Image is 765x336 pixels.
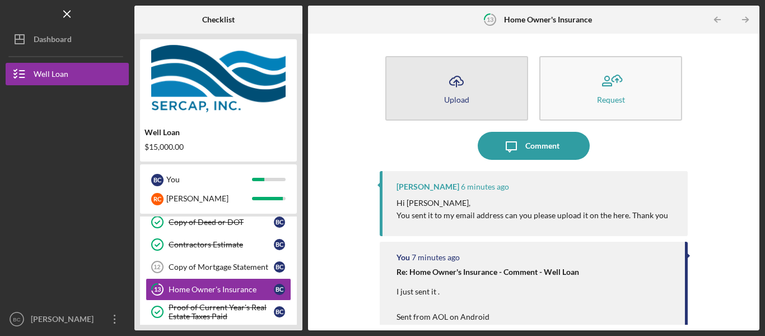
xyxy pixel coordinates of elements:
[274,284,285,295] div: B C
[461,182,509,191] time: 2025-10-08 16:16
[154,286,161,293] tspan: 13
[34,63,68,88] div: Well Loan
[169,240,274,249] div: Contractors Estimate
[274,239,285,250] div: B C
[146,256,291,278] a: 12Copy of Mortgage StatementBC
[169,285,274,294] div: Home Owner's Insurance
[169,263,274,271] div: Copy of Mortgage Statement
[539,56,682,121] button: Request
[151,174,164,186] div: B C
[34,28,72,53] div: Dashboard
[146,211,291,233] a: Copy of Deed or DOTBC
[274,261,285,273] div: B C
[397,253,410,262] div: You
[274,306,285,317] div: B C
[397,197,668,209] p: Hi [PERSON_NAME],
[397,267,579,277] strong: Re: Home Owner's Insurance - Comment - Well Loan
[28,308,101,333] div: [PERSON_NAME]
[6,63,129,85] button: Well Loan
[146,233,291,256] a: Contractors EstimateBC
[6,308,129,330] button: BC[PERSON_NAME]
[6,28,129,50] button: Dashboard
[202,15,235,24] b: Checklist
[525,132,559,160] div: Comment
[274,217,285,228] div: B C
[146,278,291,301] a: 13Home Owner's InsuranceBC
[153,264,160,270] tspan: 12
[397,182,459,191] div: [PERSON_NAME]
[13,316,20,323] text: BC
[169,218,274,227] div: Copy of Deed or DOT
[397,209,668,222] p: You sent it to my email address can you please upload it on the here. Thank you
[140,45,297,112] img: Product logo
[486,16,493,23] tspan: 13
[151,193,164,205] div: R C
[504,15,592,24] b: Home Owner's Insurance
[597,95,625,104] div: Request
[166,189,252,208] div: [PERSON_NAME]
[166,170,252,189] div: You
[385,56,528,121] button: Upload
[146,301,291,323] a: Proof of Current Year's Real Estate Taxes PaidBC
[444,95,469,104] div: Upload
[169,303,274,321] div: Proof of Current Year's Real Estate Taxes Paid
[478,132,590,160] button: Comment
[144,128,292,137] div: Well Loan
[412,253,460,262] time: 2025-10-08 16:15
[144,142,292,151] div: $15,000.00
